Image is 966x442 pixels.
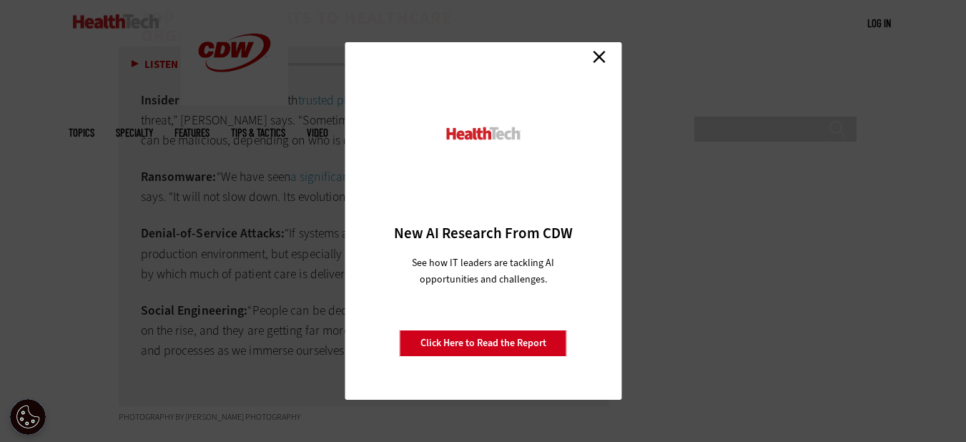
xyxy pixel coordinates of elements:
[10,399,46,435] button: Open Preferences
[370,223,596,243] h3: New AI Research From CDW
[10,399,46,435] div: Cookie Settings
[395,255,571,288] p: See how IT leaders are tackling AI opportunities and challenges.
[444,126,522,141] img: HealthTech_0.png
[400,330,567,357] a: Click Here to Read the Report
[588,46,610,67] a: Close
